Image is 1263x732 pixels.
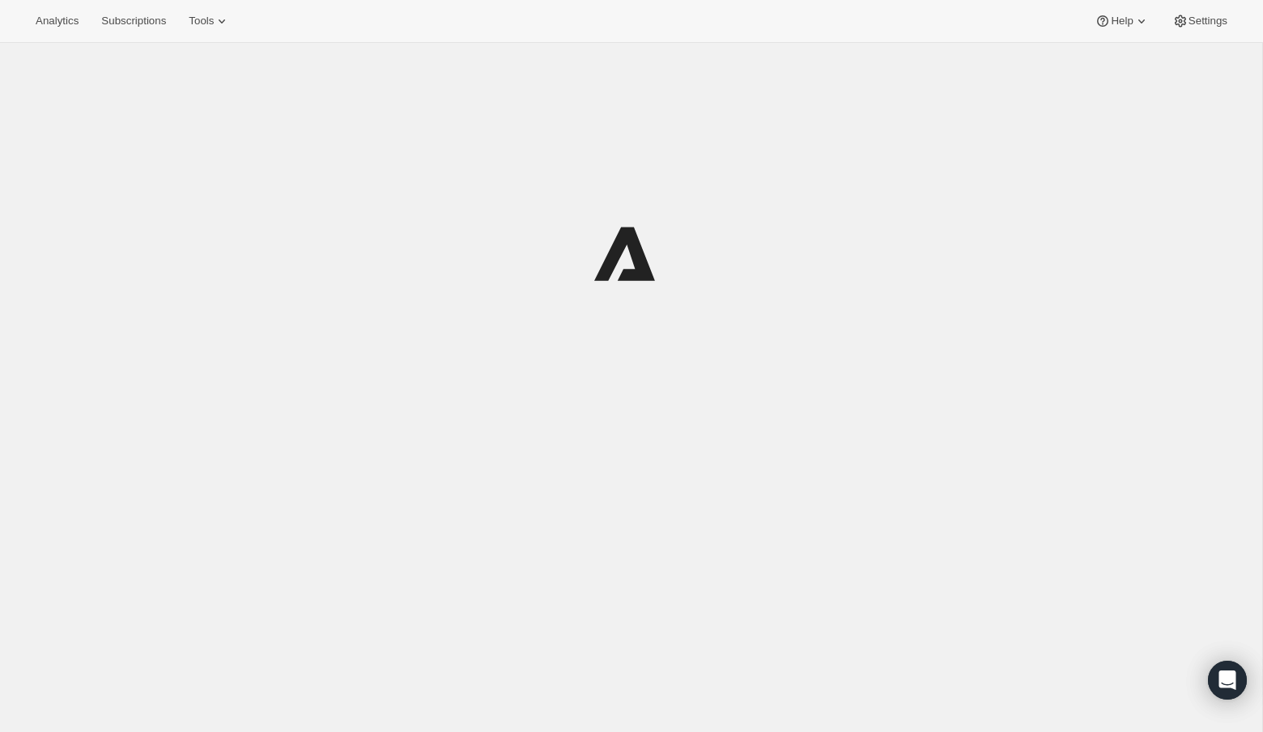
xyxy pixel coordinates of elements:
button: Analytics [26,10,88,32]
span: Tools [189,15,214,28]
span: Help [1111,15,1133,28]
span: Settings [1189,15,1227,28]
button: Help [1085,10,1159,32]
span: Analytics [36,15,79,28]
span: Subscriptions [101,15,166,28]
button: Tools [179,10,240,32]
button: Subscriptions [91,10,176,32]
div: Open Intercom Messenger [1208,661,1247,700]
button: Settings [1163,10,1237,32]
